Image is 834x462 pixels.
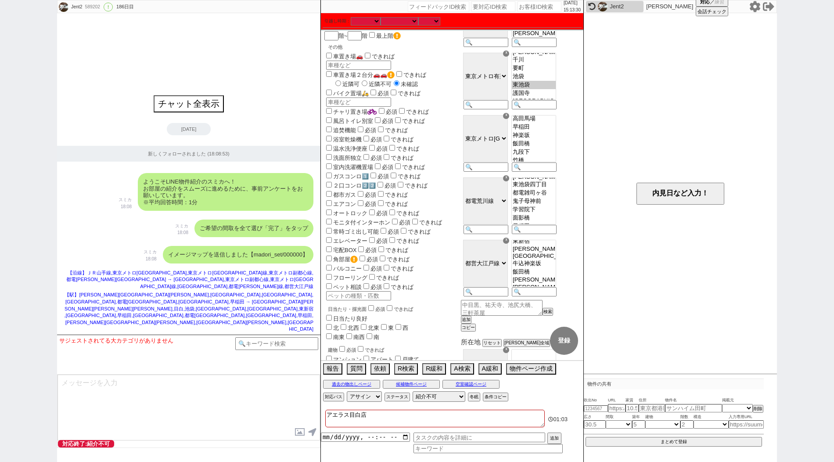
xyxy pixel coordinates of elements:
div: 日当たり・採光面 [328,304,459,313]
button: A検索 [450,363,474,375]
span: 必須 [399,219,410,226]
input: できれば [398,182,403,188]
label: マンション [333,356,362,363]
option: 東新宿 [512,237,556,245]
span: 必須 [386,108,397,115]
div: 建物 [328,345,459,354]
input: オートロック [326,209,332,215]
label: できれば [393,118,425,124]
p: 18:08 [144,256,157,263]
option: 高田馬場 [512,115,556,123]
p: スミカ [175,223,188,230]
span: URL [608,397,625,404]
input: できれば [389,145,395,151]
div: 階~ 階 [324,31,459,40]
input: 🔍 [512,287,557,296]
input: ペットの種類・匹数 [326,291,391,300]
label: ガスコンロ1️⃣ [324,173,369,180]
button: [PERSON_NAME]全域 [503,339,550,347]
input: 要対応ID検索 [471,1,515,12]
p: スミカ [119,196,132,203]
span: 01:03 [553,416,568,422]
span: 吹出No [584,397,608,404]
button: チャット全表示 [154,95,224,112]
button: 追加 [547,433,561,444]
span: 物件名 [665,397,722,404]
img: 0m05a98d77725134f30b0f34f50366e41b3a0b1cff53d1 [59,2,68,12]
input: バルコニー [326,265,332,271]
label: 近隣可 [333,81,359,87]
option: 牛込神楽坂 [512,260,556,268]
input: 🔍 [464,100,508,109]
span: 必須 [370,155,382,161]
span: 【沿線】ＪＲ山手線,東京メトロ[GEOGRAPHIC_DATA],東京メトロ[GEOGRAPHIC_DATA]線,東京メトロ副都心線,都電[PERSON_NAME][GEOGRAPHIC_DAT... [66,270,313,289]
input: 🔍 [512,225,557,234]
option: [GEOGRAPHIC_DATA][PERSON_NAME] [512,253,556,260]
label: できれば [389,90,421,97]
span: 必須 [370,265,382,272]
label: 追焚機能 [324,127,356,134]
p: 18:08 [175,229,188,236]
input: できれば [395,163,401,169]
label: 風呂トイレ別室 [324,118,373,124]
label: 近隣不可 [359,81,392,87]
input: 追焚機能 [326,126,332,132]
label: 未確認 [392,81,418,87]
span: 【駅】[PERSON_NAME][GEOGRAPHIC_DATA][PERSON_NAME],[GEOGRAPHIC_DATA],[GEOGRAPHIC_DATA],[GEOGRAPHIC_DA... [65,292,313,332]
input: キーワード [413,444,563,453]
input: できれば [399,108,405,114]
button: リセット [482,339,502,347]
div: サジェストされてる大カテゴリがありません [59,337,235,344]
input: 30.5 [584,420,606,429]
input: 5 [632,420,645,429]
label: できれば [382,155,413,161]
span: 必須 [365,127,376,134]
p: スミカ [144,249,157,256]
input: 1234567 [584,405,608,412]
label: 温水洗浄便座 [324,145,367,152]
input: できれば [412,219,418,224]
input: 🔍 [464,38,508,47]
input: 🔍 [464,225,508,234]
div: ☓ [503,113,509,119]
input: モニタ付インターホン [326,219,332,224]
input: できれば [384,265,389,271]
span: 家賃 [625,397,639,404]
label: エレベーター [324,238,367,244]
option: 東池袋四丁目 [512,180,556,189]
span: 必須 [367,256,378,263]
label: できれば [376,201,408,207]
label: できれば [410,219,442,226]
input: できれば [389,237,395,243]
button: 報告 [323,363,342,375]
label: チャリ置き場 [324,108,377,115]
label: オートロック [324,210,367,217]
span: 必須 [370,136,382,143]
input: フィードバックID検索 [408,1,469,12]
option: 千川 [512,56,556,64]
img: 0m05a98d77725134f30b0f34f50366e41b3a0b1cff53d1 [598,2,608,11]
label: 車置き場🚗 [324,53,363,60]
input: 都市ガス [326,191,332,197]
p: その他 [328,44,459,51]
option: 池袋 [512,72,556,81]
option: 学習院下 [512,206,556,214]
div: ☓ [503,238,509,244]
label: 洗面所独立 [324,155,362,161]
span: 必須 [388,228,399,235]
label: 北西 [348,325,359,331]
option: [PERSON_NAME] [512,30,556,37]
input: できれば [380,256,385,261]
input: 角部屋 [326,256,332,261]
span: 広さ [584,414,606,421]
input: できれば [378,126,384,132]
span: 建物 [645,414,680,421]
input: できれば [365,53,370,58]
button: まとめて登録 [586,437,762,447]
button: R緩和 [422,363,446,375]
input: 洗面所独立 [326,154,332,160]
button: 過去の物出しページ [323,380,380,389]
button: 削除 [753,405,763,413]
button: 質問 [347,363,366,375]
label: 角部屋 [324,256,358,263]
